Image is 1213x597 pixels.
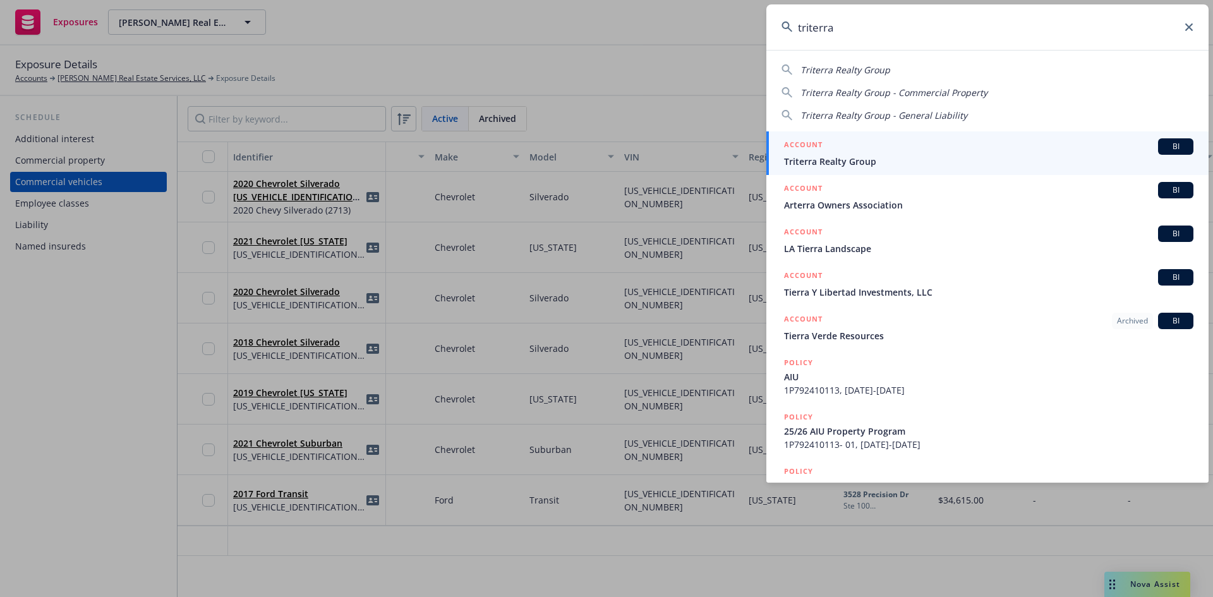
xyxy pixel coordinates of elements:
h5: ACCOUNT [784,182,823,197]
span: SPFM [784,479,1193,492]
span: Triterra Realty Group [784,155,1193,168]
span: BI [1163,184,1188,196]
h5: ACCOUNT [784,226,823,241]
h5: POLICY [784,465,813,478]
span: BI [1163,141,1188,152]
span: Triterra Realty Group - Commercial Property [800,87,987,99]
span: 25/26 AIU Property Program [784,425,1193,438]
h5: ACCOUNT [784,138,823,154]
span: Arterra Owners Association [784,198,1193,212]
span: 1P792410113, [DATE]-[DATE] [784,383,1193,397]
a: ACCOUNTBIArterra Owners Association [766,175,1209,219]
span: 1P792410113- 01, [DATE]-[DATE] [784,438,1193,451]
a: ACCOUNTBITierra Y Libertad Investments, LLC [766,262,1209,306]
span: AIU [784,370,1193,383]
h5: POLICY [784,411,813,423]
span: Triterra Realty Group [800,64,890,76]
a: POLICYAIU1P792410113, [DATE]-[DATE] [766,349,1209,404]
span: Triterra Realty Group - General Liability [800,109,967,121]
a: ACCOUNTArchivedBITierra Verde Resources [766,306,1209,349]
span: Archived [1117,315,1148,327]
a: POLICY25/26 AIU Property Program1P792410113- 01, [DATE]-[DATE] [766,404,1209,458]
span: LA Tierra Landscape [784,242,1193,255]
span: Tierra Verde Resources [784,329,1193,342]
a: ACCOUNTBILA Tierra Landscape [766,219,1209,262]
span: BI [1163,272,1188,283]
a: POLICYSPFM [766,458,1209,512]
input: Search... [766,4,1209,50]
span: Tierra Y Libertad Investments, LLC [784,286,1193,299]
span: BI [1163,315,1188,327]
h5: ACCOUNT [784,313,823,328]
span: BI [1163,228,1188,239]
h5: POLICY [784,356,813,369]
h5: ACCOUNT [784,269,823,284]
a: ACCOUNTBITriterra Realty Group [766,131,1209,175]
